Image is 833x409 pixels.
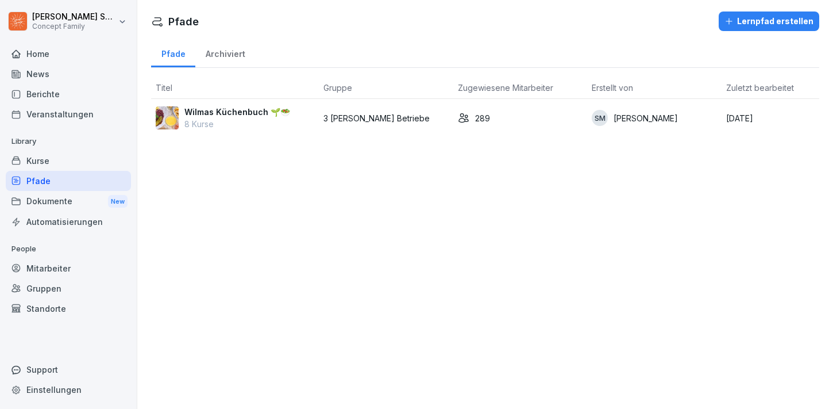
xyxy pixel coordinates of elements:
a: Kurse [6,151,131,171]
a: Automatisierungen [6,212,131,232]
a: Standorte [6,299,131,319]
div: Lernpfad erstellen [724,15,813,28]
img: lbz8m05j46sbsnntkc38txld.png [156,106,179,129]
p: Wilmas Küchenbuch 🌱🥗 [184,106,290,118]
div: New [108,195,128,208]
p: [DATE] [726,112,815,124]
p: Library [6,132,131,151]
a: News [6,64,131,84]
a: Gruppen [6,278,131,299]
p: [PERSON_NAME] Scherer [32,12,116,22]
span: Erstellt von [592,83,633,93]
span: Zuletzt bearbeitet [726,83,794,93]
a: Home [6,44,131,64]
a: Archiviert [195,38,255,67]
p: 289 [475,112,490,124]
span: Titel [156,83,172,93]
p: Concept Family [32,22,116,30]
p: 3 [PERSON_NAME] Betriebe [323,112,449,124]
p: [PERSON_NAME] [614,112,678,124]
a: Einstellungen [6,380,131,400]
a: DokumenteNew [6,191,131,212]
div: Dokumente [6,191,131,212]
div: SM [592,110,608,126]
a: Pfade [6,171,131,191]
span: Zugewiesene Mitarbeiter [458,83,553,93]
p: People [6,240,131,258]
button: Lernpfad erstellen [719,12,819,31]
p: 8 Kurse [184,118,290,130]
a: Berichte [6,84,131,104]
a: Veranstaltungen [6,104,131,124]
th: Gruppe [319,77,453,99]
div: Support [6,360,131,380]
h1: Pfade [168,14,199,29]
a: Mitarbeiter [6,258,131,278]
a: Pfade [151,38,195,67]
